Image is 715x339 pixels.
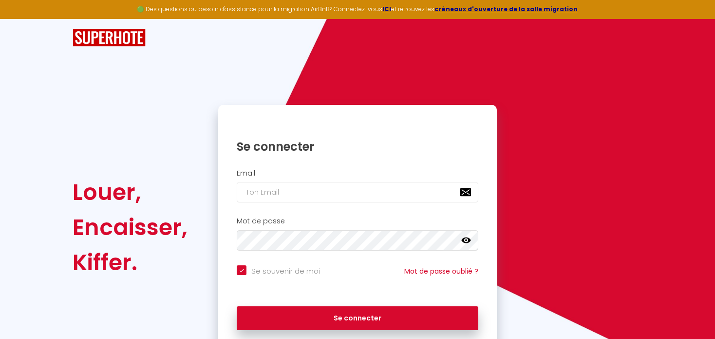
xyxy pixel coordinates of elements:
[237,139,478,154] h1: Se connecter
[73,175,188,210] div: Louer,
[237,217,478,225] h2: Mot de passe
[73,210,188,245] div: Encaisser,
[434,5,578,13] a: créneaux d'ouverture de la salle migration
[382,5,391,13] a: ICI
[237,169,478,178] h2: Email
[73,29,146,47] img: SuperHote logo
[237,182,478,202] input: Ton Email
[404,266,478,276] a: Mot de passe oublié ?
[237,306,478,331] button: Se connecter
[73,245,188,280] div: Kiffer.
